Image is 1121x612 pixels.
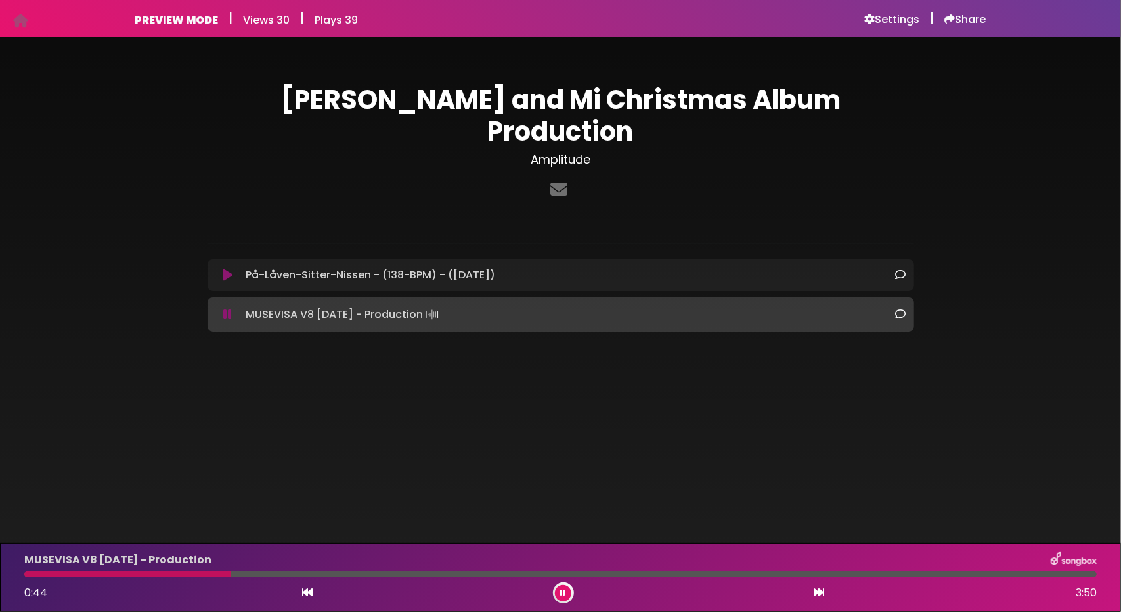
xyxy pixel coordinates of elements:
[301,11,305,26] h5: |
[315,14,359,26] h6: Plays 39
[865,13,920,26] a: Settings
[135,14,219,26] h6: PREVIEW MODE
[246,267,495,283] p: På-Låven-Sitter-Nissen - (138-BPM) - ([DATE])
[246,305,441,324] p: MUSEVISA V8 [DATE] - Production
[208,84,914,147] h1: [PERSON_NAME] and Mi Christmas Album Production
[244,14,290,26] h6: Views 30
[423,305,441,324] img: waveform4.gif
[208,152,914,167] h3: Amplitude
[945,13,986,26] a: Share
[229,11,233,26] h5: |
[931,11,934,26] h5: |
